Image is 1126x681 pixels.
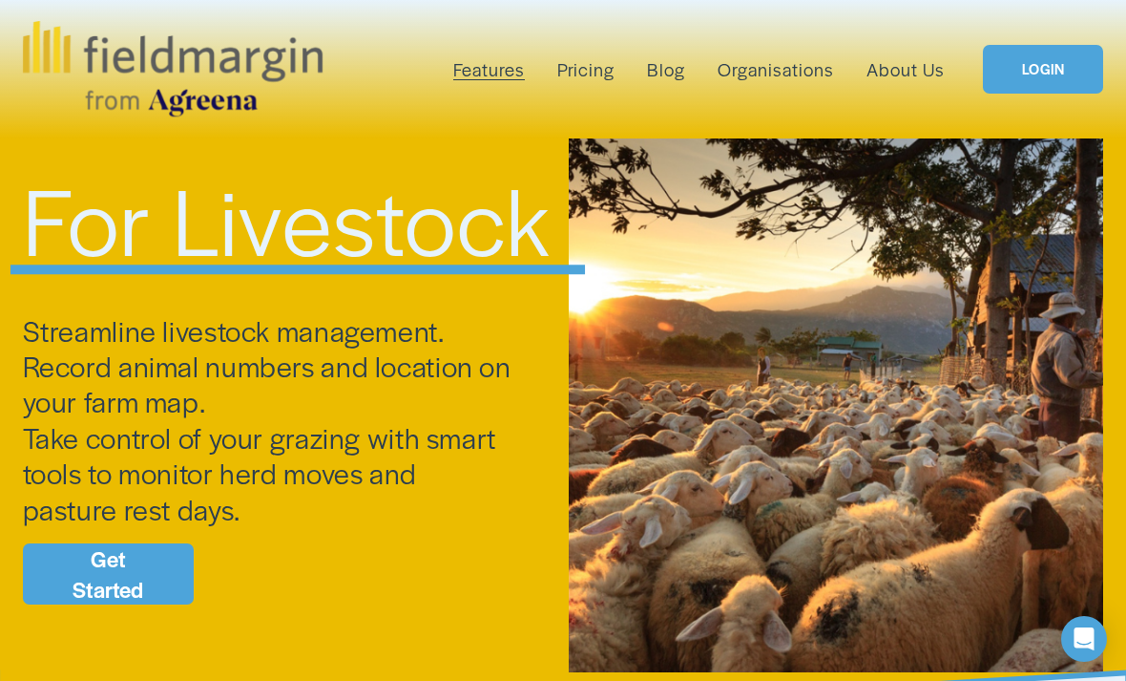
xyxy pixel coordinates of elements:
[983,45,1103,94] a: LOGIN
[647,54,685,85] a: Blog
[866,54,945,85] a: About Us
[453,56,525,83] span: Features
[23,21,323,117] img: fieldmargin.com
[23,310,518,529] span: Streamline livestock management. Record animal numbers and location on your farm map. Take contro...
[718,54,834,85] a: Organisations
[453,54,525,85] a: folder dropdown
[557,54,615,85] a: Pricing
[23,153,553,283] span: For Livestock
[23,543,195,605] a: Get Started
[1061,616,1107,662] div: Open Intercom Messenger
